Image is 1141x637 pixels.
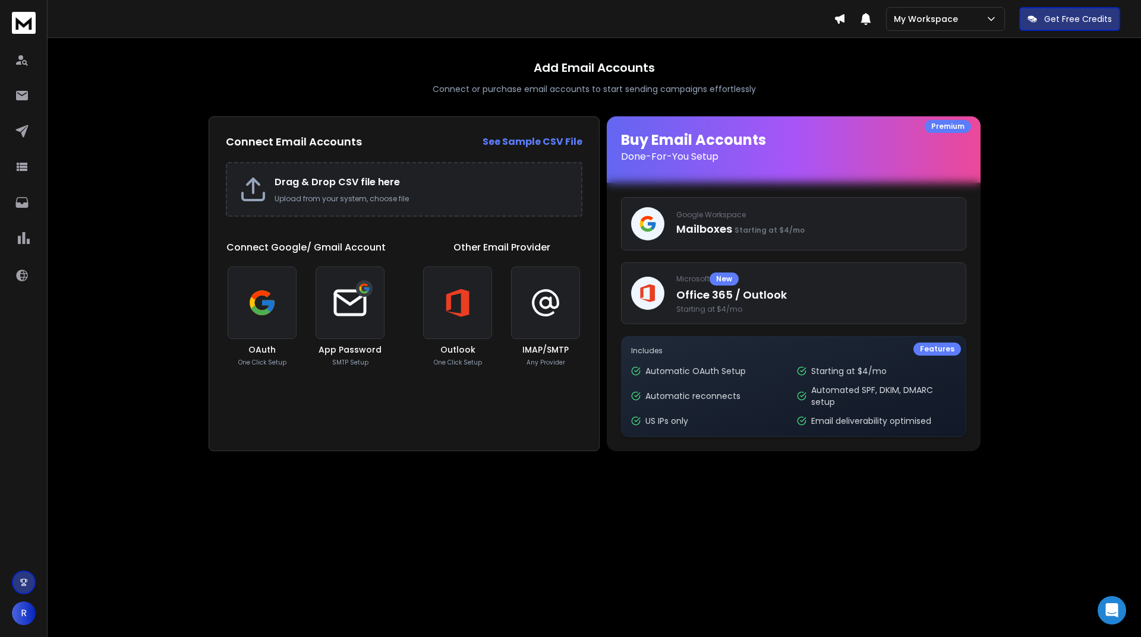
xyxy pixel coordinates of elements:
p: My Workspace [894,13,963,25]
p: Automatic OAuth Setup [645,365,746,377]
button: R [12,601,36,625]
span: Starting at $4/mo [735,225,805,235]
p: Mailboxes [676,221,956,237]
p: Automated SPF, DKIM, DMARC setup [811,384,956,408]
p: US IPs only [645,415,688,427]
p: One Click Setup [434,358,482,367]
p: Microsoft [676,272,956,286]
a: See Sample CSV File [483,135,582,149]
p: Includes [631,346,956,356]
p: Automatic reconnects [645,390,740,402]
h1: Buy Email Accounts [621,131,966,164]
span: Starting at $4/mo [676,305,956,314]
div: Premium [925,120,971,133]
p: Get Free Credits [1044,13,1112,25]
h2: Connect Email Accounts [226,134,362,150]
p: One Click Setup [238,358,286,367]
h2: Drag & Drop CSV file here [275,175,569,189]
h1: Add Email Accounts [534,59,655,76]
p: Done-For-You Setup [621,150,966,164]
p: Office 365 / Outlook [676,287,956,303]
p: Starting at $4/mo [811,365,887,377]
p: Connect or purchase email accounts to start sending campaigns effortlessly [433,83,756,95]
h1: Other Email Provider [453,240,550,255]
div: New [710,272,739,286]
p: SMTP Setup [332,358,368,367]
h3: App Password [319,344,382,356]
p: Upload from your system, choose file [275,194,569,204]
div: Features [913,343,961,356]
p: Google Workspace [676,210,956,220]
h3: Outlook [440,344,475,356]
p: Any Provider [527,358,565,367]
h3: IMAP/SMTP [522,344,569,356]
img: logo [12,12,36,34]
p: Email deliverability optimised [811,415,931,427]
h3: OAuth [248,344,276,356]
h1: Connect Google/ Gmail Account [226,240,386,255]
button: Get Free Credits [1019,7,1120,31]
div: Open Intercom Messenger [1098,596,1126,625]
